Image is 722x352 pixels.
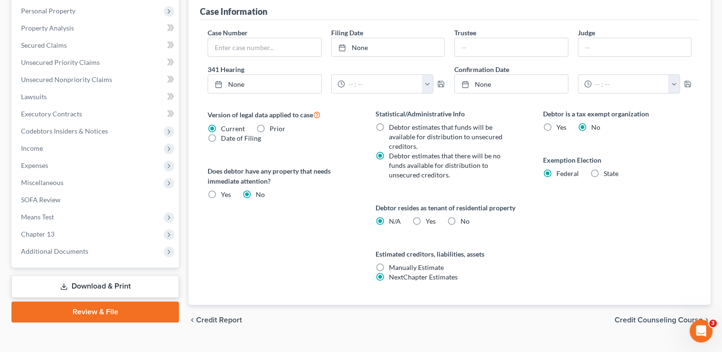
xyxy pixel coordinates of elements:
[21,75,112,83] span: Unsecured Nonpriority Claims
[13,71,179,88] a: Unsecured Nonpriority Claims
[615,316,703,324] span: Credit Counseling Course
[11,275,179,298] a: Download & Print
[21,230,54,238] span: Chapter 13
[13,88,179,105] a: Lawsuits
[13,20,179,37] a: Property Analysis
[21,7,75,15] span: Personal Property
[389,273,458,281] span: NextChapter Estimates
[21,24,74,32] span: Property Analysis
[11,301,179,322] a: Review & File
[450,64,696,74] label: Confirmation Date
[256,190,265,198] span: No
[21,144,43,152] span: Income
[208,38,321,56] input: Enter case number...
[703,316,711,324] i: chevron_right
[208,109,356,120] label: Version of legal data applied to case
[591,123,600,131] span: No
[13,105,179,123] a: Executory Contracts
[543,109,691,119] label: Debtor is a tax exempt organization
[188,316,196,324] i: chevron_left
[13,191,179,208] a: SOFA Review
[21,178,63,186] span: Miscellaneous
[556,123,566,131] span: Yes
[709,320,717,327] span: 3
[21,110,82,118] span: Executory Contracts
[389,123,502,150] span: Debtor estimates that funds will be available for distribution to unsecured creditors.
[21,161,48,169] span: Expenses
[13,54,179,71] a: Unsecured Priority Claims
[21,127,108,135] span: Codebtors Insiders & Notices
[455,38,567,56] input: --
[208,166,356,186] label: Does debtor have any property that needs immediate attention?
[455,75,567,93] a: None
[221,190,231,198] span: Yes
[615,316,711,324] button: Credit Counseling Course chevron_right
[345,75,422,93] input: -- : --
[200,6,267,17] div: Case Information
[376,249,524,259] label: Estimated creditors, liabilities, assets
[426,217,436,225] span: Yes
[543,155,691,165] label: Exemption Election
[578,28,595,38] label: Judge
[578,38,691,56] input: --
[454,28,476,38] label: Trustee
[592,75,669,93] input: -- : --
[21,196,61,204] span: SOFA Review
[21,41,67,49] span: Secured Claims
[332,38,444,56] a: None
[221,134,261,142] span: Date of Filing
[21,247,88,255] span: Additional Documents
[208,28,248,38] label: Case Number
[331,28,363,38] label: Filing Date
[188,316,242,324] button: chevron_left Credit Report
[21,93,47,101] span: Lawsuits
[13,37,179,54] a: Secured Claims
[460,217,470,225] span: No
[21,58,100,66] span: Unsecured Priority Claims
[690,320,712,342] iframe: Intercom live chat
[21,213,54,221] span: Means Test
[604,169,618,177] span: State
[389,217,401,225] span: N/A
[389,152,501,179] span: Debtor estimates that there will be no funds available for distribution to unsecured creditors.
[376,203,524,213] label: Debtor resides as tenant of residential property
[196,316,242,324] span: Credit Report
[221,124,245,133] span: Current
[389,263,444,271] span: Manually Estimate
[376,109,524,119] label: Statistical/Administrative Info
[208,75,321,93] a: None
[203,64,450,74] label: 341 Hearing
[270,124,285,133] span: Prior
[556,169,579,177] span: Federal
